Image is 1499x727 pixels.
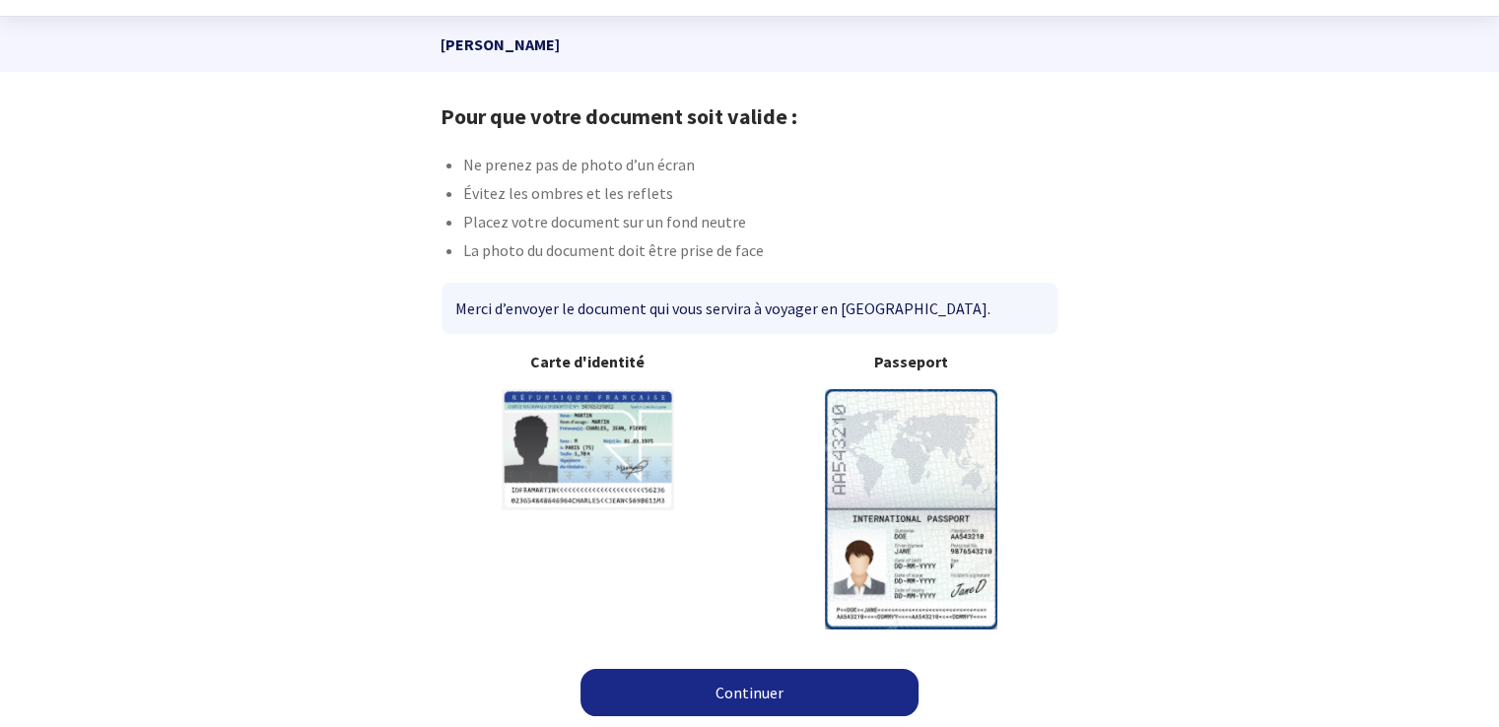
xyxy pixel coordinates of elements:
li: La photo du document doit être prise de face [463,238,1058,267]
li: Évitez les ombres et les reflets [463,181,1058,210]
h1: Pour que votre document soit valide : [441,103,1058,129]
b: Carte d'identité [442,350,734,373]
img: illuPasseport.svg [825,389,997,628]
div: Merci d’envoyer le document qui vous servira à voyager en [GEOGRAPHIC_DATA]. [442,283,1057,334]
li: Placez votre document sur un fond neutre [463,210,1058,238]
li: Ne prenez pas de photo d’un écran [463,153,1058,181]
a: Continuer [580,669,919,716]
p: [PERSON_NAME] [441,17,1058,72]
b: Passeport [766,350,1058,373]
img: illuCNI.svg [502,389,674,510]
